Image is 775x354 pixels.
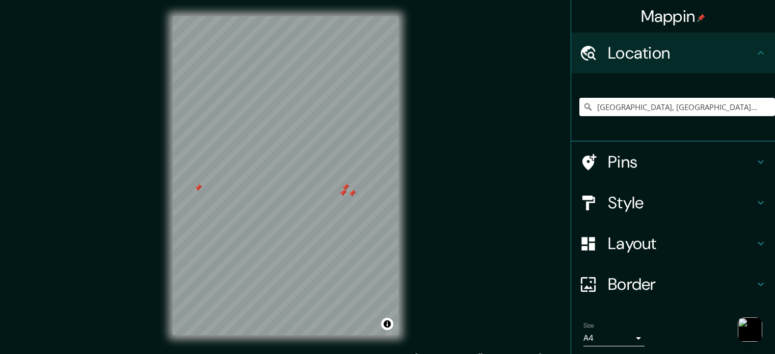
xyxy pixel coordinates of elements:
div: Border [571,264,775,305]
h4: Layout [608,233,755,254]
canvas: Map [173,16,398,335]
h4: Border [608,274,755,294]
div: Location [571,33,775,73]
iframe: Help widget launcher [684,314,764,343]
h4: Style [608,193,755,213]
div: Style [571,182,775,223]
h4: Pins [608,152,755,172]
h4: Location [608,43,755,63]
h4: Mappin [641,6,706,26]
div: Layout [571,223,775,264]
input: Pick your city or area [579,98,775,116]
div: Pins [571,142,775,182]
label: Size [583,321,594,330]
div: A4 [583,330,645,346]
button: Toggle attribution [381,318,393,330]
img: pin-icon.png [697,14,705,22]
